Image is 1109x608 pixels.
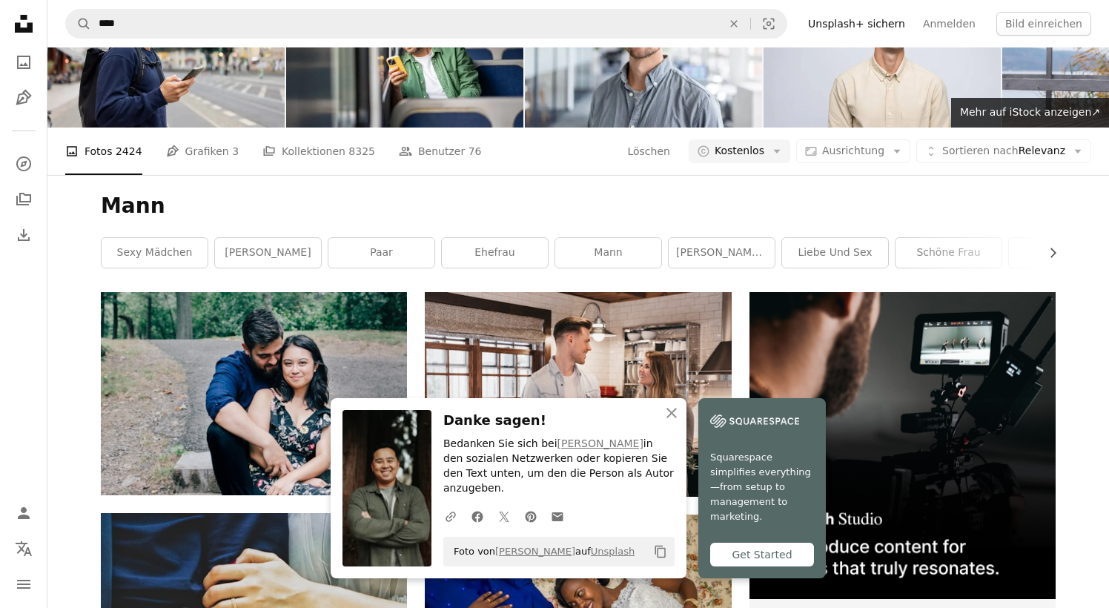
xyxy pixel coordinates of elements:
[491,501,517,531] a: Auf Twitter teilen
[782,238,888,268] a: Liebe und Sex
[9,498,39,528] a: Anmelden / Registrieren
[710,543,814,566] div: Get Started
[328,238,434,268] a: Paar
[822,145,884,156] span: Ausrichtung
[101,292,407,495] img: Mann mit blauem Hemd und schwarzer Hose und Frau in schwarzem Blumenkleid
[443,410,675,432] h3: Danke sagen!
[648,539,673,564] button: In die Zwischenablage kopieren
[698,398,826,578] a: Squarespace simplifies everything—from setup to management to marketing.Get Started
[942,145,1019,156] span: Sortieren nach
[443,437,675,497] p: Bedanken Sie sich bei in den sozialen Netzwerken oder kopieren Sie den Text unten, um den die Per...
[896,238,1002,268] a: schöne Frau
[557,438,643,450] a: [PERSON_NAME]
[715,144,764,159] span: Kostenlos
[442,238,548,268] a: Ehefrau
[65,9,787,39] form: Finden Sie Bildmaterial auf der ganzen Webseite
[425,387,731,400] a: Mann und Frau stehen im Küchenraum
[799,12,914,36] a: Unsplash+ sichern
[751,10,787,38] button: Visuelle Suche
[749,292,1056,598] img: file-1715652217532-464736461acbimage
[101,193,1056,219] h1: Mann
[464,501,491,531] a: Auf Facebook teilen
[710,450,814,524] span: Squarespace simplifies everything—from setup to management to marketing.
[914,12,984,36] a: Anmelden
[166,128,239,175] a: Grafiken 3
[544,501,571,531] a: Via E-Mail teilen teilen
[9,569,39,599] button: Menü
[517,501,544,531] a: Auf Pinterest teilen
[996,12,1091,36] button: Bild einreichen
[9,83,39,113] a: Grafiken
[9,47,39,77] a: Fotos
[1039,238,1056,268] button: Liste nach rechts verschieben
[942,144,1065,159] span: Relevanz
[718,10,750,38] button: Löschen
[399,128,481,175] a: Benutzer 76
[555,238,661,268] a: Mann
[591,546,635,557] a: Unsplash
[101,387,407,400] a: Mann mit blauem Hemd und schwarzer Hose und Frau in schwarzem Blumenkleid
[9,534,39,564] button: Sprache
[66,10,91,38] button: Unsplash suchen
[951,98,1109,128] a: Mehr auf iStock anzeigen↗
[262,128,375,175] a: Kollektionen 8325
[348,143,375,159] span: 8325
[102,238,208,268] a: Sexy Mädchen
[916,139,1091,163] button: Sortieren nachRelevanz
[232,143,239,159] span: 3
[9,185,39,214] a: Kollektionen
[960,106,1100,118] span: Mehr auf iStock anzeigen ↗
[425,292,731,496] img: Mann und Frau stehen im Küchenraum
[9,220,39,250] a: Bisherige Downloads
[9,9,39,42] a: Startseite — Unsplash
[626,139,670,163] button: Löschen
[469,143,482,159] span: 76
[796,139,910,163] button: Ausrichtung
[710,410,799,432] img: file-1747939142011-51e5cc87e3c9
[495,546,575,557] a: [PERSON_NAME]
[215,238,321,268] a: [PERSON_NAME]
[669,238,775,268] a: [PERSON_NAME] und Frau
[446,540,635,564] span: Foto von auf
[9,149,39,179] a: Entdecken
[689,139,790,163] button: Kostenlos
